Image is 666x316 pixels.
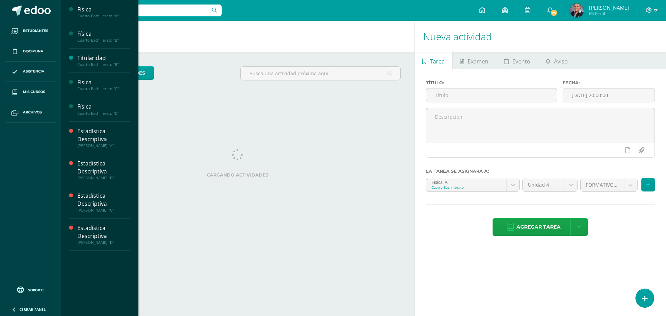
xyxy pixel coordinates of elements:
[77,78,130,91] a: FísicaCuarto Bachillerato "C"
[19,307,46,312] span: Cerrar panel
[516,219,561,236] span: Agregar tarea
[77,208,130,213] div: [PERSON_NAME] "C"
[430,53,445,70] span: Tarea
[77,111,130,116] div: Cuarto Bachillerato "D"
[23,110,42,115] span: Archivos
[77,224,130,240] div: Estadística Descriptiva
[77,38,130,43] div: Cuarto Bachillerato "B"
[423,21,658,52] h1: Nueva actividad
[77,78,130,86] div: Física
[77,62,130,67] div: Cuarto Bachillerato "B"
[426,88,557,102] input: Título
[426,169,655,174] label: La tarea se asignará a:
[77,86,130,91] div: Cuarto Bachillerato "C"
[77,192,130,208] div: Estadística Descriptiva
[523,178,577,191] a: Unidad 4
[77,143,130,148] div: [PERSON_NAME] "A"
[415,52,452,69] a: Tarea
[77,54,130,67] a: TitularidadCuarto Bachillerato "B"
[563,88,655,102] input: Fecha de entrega
[23,49,43,54] span: Disciplina
[23,69,44,74] span: Asistencia
[453,52,496,69] a: Examen
[432,185,501,190] div: Cuarto Bachillerato
[77,160,130,176] div: Estadística Descriptiva
[6,41,55,62] a: Disciplina
[77,30,130,38] div: Física
[6,62,55,82] a: Asistencia
[538,52,575,69] a: Aviso
[570,3,584,17] img: 7f0a1b19c3ee77ae0c5d23881bd2b77a.png
[77,14,130,18] div: Cuarto Bachillerato "A"
[77,240,130,245] div: [PERSON_NAME] "D"
[6,21,55,41] a: Estudiantes
[69,21,406,52] h1: Actividades
[6,102,55,123] a: Archivos
[77,127,130,148] a: Estadística Descriptiva[PERSON_NAME] "A"
[563,80,655,85] label: Fecha:
[77,6,130,18] a: FísicaCuarto Bachillerato "A"
[77,30,130,43] a: FísicaCuarto Bachillerato "B"
[241,67,400,80] input: Busca una actividad próxima aquí...
[75,172,401,178] label: Cargando actividades
[77,6,130,14] div: Física
[468,53,488,70] span: Examen
[77,103,130,111] div: Física
[77,103,130,116] a: FísicaCuarto Bachillerato "D"
[426,178,519,191] a: Física 'A'Cuarto Bachillerato
[426,80,557,85] label: Título:
[6,82,55,102] a: Mis cursos
[589,10,629,16] span: Mi Perfil
[512,53,530,70] span: Evento
[550,9,558,17] span: 25
[28,288,44,292] span: Soporte
[528,178,559,191] span: Unidad 4
[77,54,130,62] div: Titularidad
[554,53,568,70] span: Aviso
[77,192,130,213] a: Estadística Descriptiva[PERSON_NAME] "C"
[8,285,53,294] a: Soporte
[77,160,130,180] a: Estadística Descriptiva[PERSON_NAME] "B"
[589,4,629,11] span: [PERSON_NAME]
[432,178,501,185] div: Física 'A'
[581,178,637,191] a: FORMATIVO (60.0%)
[23,28,48,34] span: Estudiantes
[23,89,45,95] span: Mis cursos
[77,176,130,180] div: [PERSON_NAME] "B"
[586,178,619,191] span: FORMATIVO (60.0%)
[496,52,538,69] a: Evento
[66,5,222,16] input: Busca un usuario...
[77,224,130,245] a: Estadística Descriptiva[PERSON_NAME] "D"
[77,127,130,143] div: Estadística Descriptiva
